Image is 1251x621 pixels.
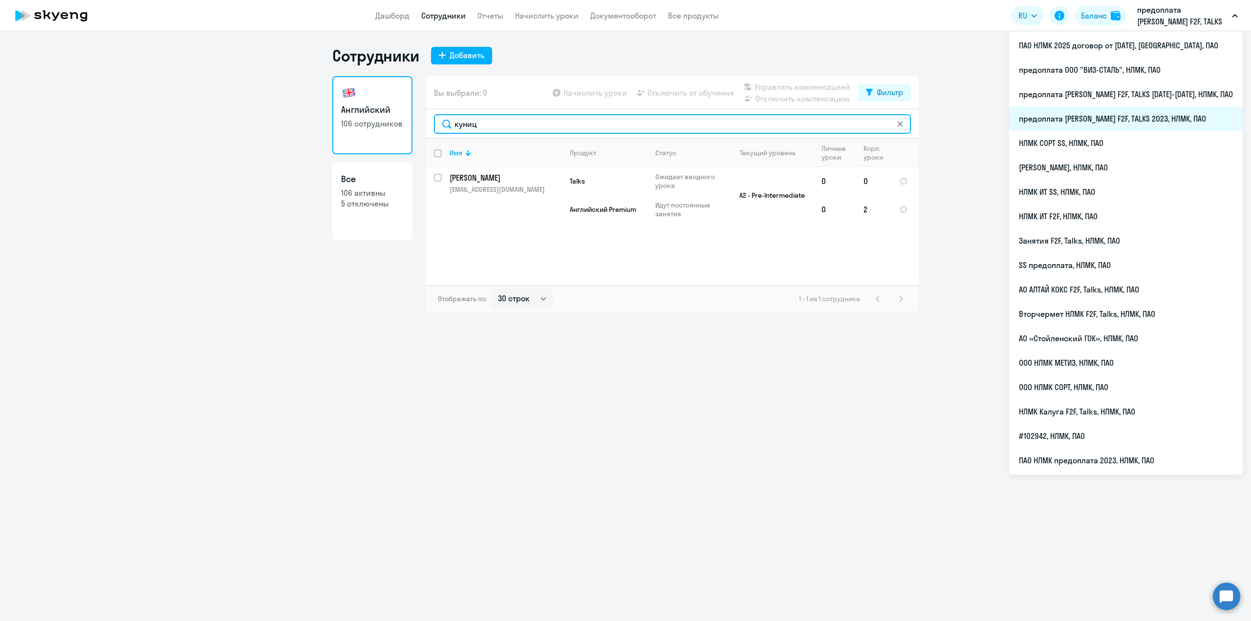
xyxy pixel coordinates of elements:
[570,205,636,214] span: Английский Premium
[590,11,656,21] a: Документооборот
[332,76,412,154] a: Английский106 сотрудников
[434,87,487,99] span: Вы выбрали: 0
[341,85,357,101] img: english
[477,11,503,21] a: Отчеты
[450,172,561,183] a: [PERSON_NAME]
[723,167,814,224] td: A2 - Pre-Intermediate
[1132,4,1243,27] button: предоплата [PERSON_NAME] F2F, TALKS [DATE]-[DATE], НЛМК, ПАО
[1137,4,1228,27] p: предоплата [PERSON_NAME] F2F, TALKS [DATE]-[DATE], НЛМК, ПАО
[341,198,404,209] p: 5 отключены
[570,177,585,186] span: Talks
[1018,10,1027,21] span: RU
[450,172,560,183] p: [PERSON_NAME]
[1111,11,1121,21] img: balance
[341,118,404,129] p: 106 сотрудников
[655,201,722,218] p: Идут постоянные занятия
[341,187,404,198] p: 106 активны
[570,148,596,157] div: Продукт
[1081,10,1107,21] div: Баланс
[856,167,891,195] td: 0
[856,195,891,224] td: 2
[332,46,419,65] h1: Сотрудники
[655,148,676,157] div: Статус
[731,148,813,157] div: Текущий уровень
[1075,6,1126,25] button: Балансbalance
[814,195,856,224] td: 0
[1009,31,1243,475] ul: RU
[799,294,860,303] span: 1 - 1 из 1 сотрудника
[434,114,911,134] input: Поиск по имени, email, продукту или статусу
[740,148,796,157] div: Текущий уровень
[1012,6,1044,25] button: RU
[332,162,412,240] a: Все106 активны5 отключены
[814,167,856,195] td: 0
[515,11,579,21] a: Начислить уроки
[821,144,855,162] div: Личные уроки
[450,148,561,157] div: Имя
[431,47,492,64] button: Добавить
[863,144,891,162] div: Корп. уроки
[421,11,466,21] a: Сотрудники
[668,11,719,21] a: Все продукты
[375,11,410,21] a: Дашборд
[450,49,484,61] div: Добавить
[341,103,404,116] h3: Английский
[450,148,462,157] div: Имя
[341,173,404,186] h3: Все
[450,185,561,194] p: [EMAIL_ADDRESS][DOMAIN_NAME]
[877,86,903,98] div: Фильтр
[438,294,487,303] span: Отображать по:
[655,172,722,190] p: Ожидает вводного урока
[858,84,911,102] button: Фильтр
